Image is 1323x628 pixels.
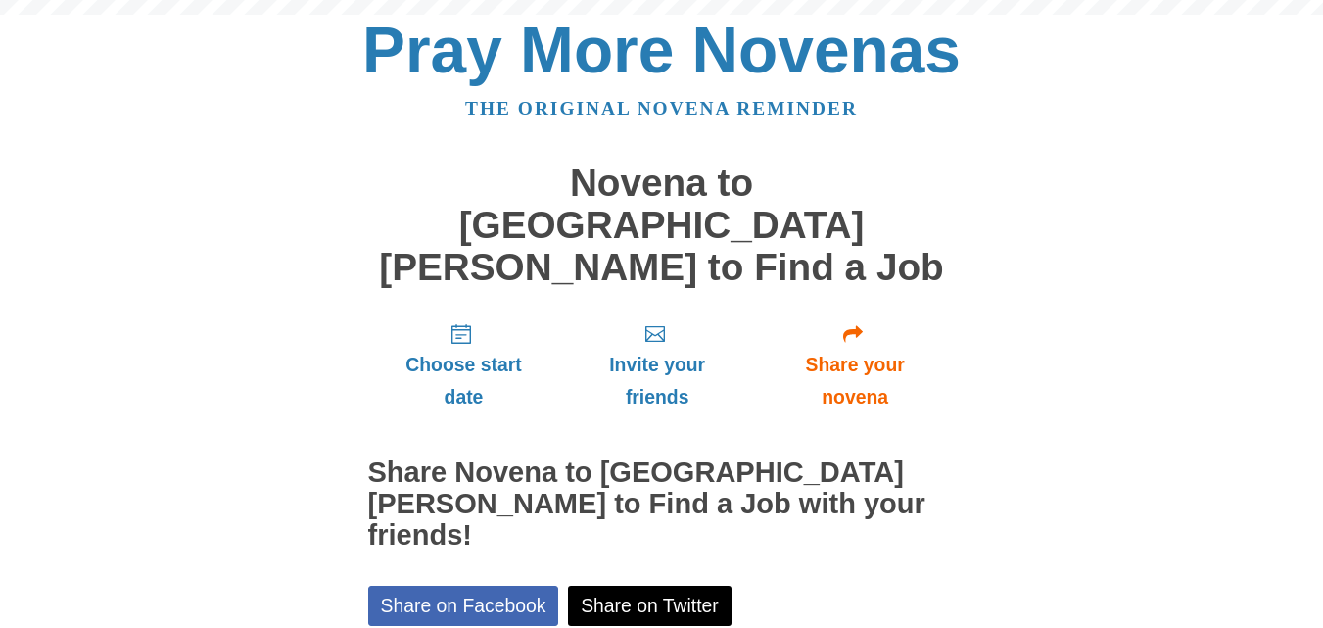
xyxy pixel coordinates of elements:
a: Invite your friends [559,308,754,424]
a: Share on Facebook [368,586,559,626]
a: Share your novena [755,308,956,424]
a: The original novena reminder [465,98,858,119]
a: Pray More Novenas [362,14,961,86]
a: Choose start date [368,308,560,424]
span: Choose start date [388,349,541,413]
span: Share your novena [775,349,936,413]
h1: Novena to [GEOGRAPHIC_DATA][PERSON_NAME] to Find a Job [368,163,956,288]
a: Share on Twitter [568,586,732,626]
h2: Share Novena to [GEOGRAPHIC_DATA][PERSON_NAME] to Find a Job with your friends! [368,458,956,552]
span: Invite your friends [579,349,734,413]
